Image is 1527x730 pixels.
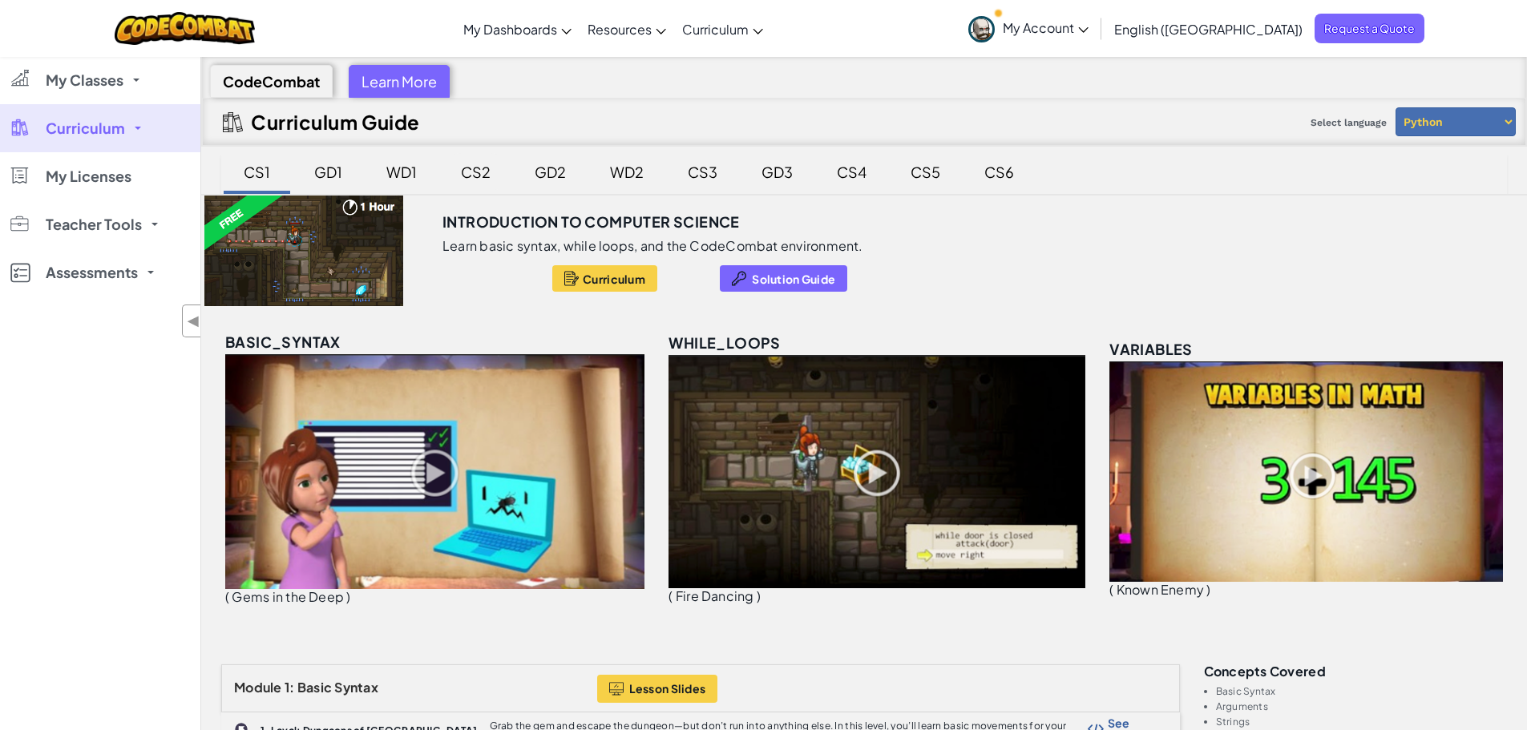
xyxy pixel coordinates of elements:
h3: Introduction to Computer Science [442,210,740,234]
a: Request a Quote [1315,14,1424,43]
a: English ([GEOGRAPHIC_DATA]) [1106,7,1311,50]
h3: Concepts covered [1204,664,1508,678]
span: ) [757,587,761,604]
button: Curriculum [552,265,657,292]
button: Lesson Slides [597,675,718,703]
span: Fire Dancing [676,587,754,604]
span: 1: [285,679,295,696]
div: GD3 [745,153,809,191]
span: ) [346,588,350,605]
span: Resources [588,21,652,38]
div: GD2 [519,153,582,191]
span: ( [669,587,673,604]
span: Known Enemy [1117,581,1205,598]
span: Select language [1304,111,1393,135]
li: Arguments [1216,701,1508,712]
li: Basic Syntax [1216,686,1508,696]
p: Learn basic syntax, while loops, and the CodeCombat environment. [442,238,863,254]
span: ) [1206,581,1210,598]
a: My Account [960,3,1097,54]
div: GD1 [298,153,358,191]
span: ( [1109,581,1113,598]
span: Module [234,679,282,696]
div: CS3 [672,153,733,191]
div: WD2 [594,153,660,191]
img: avatar [968,16,995,42]
span: variables [1109,340,1193,358]
div: CS1 [228,153,286,191]
img: basic_syntax_unlocked.png [225,354,644,589]
span: Teacher Tools [46,217,142,232]
span: My Classes [46,73,123,87]
div: CS5 [895,153,956,191]
span: Gems in the Deep [232,588,344,605]
img: CodeCombat logo [115,12,255,45]
span: Basic Syntax [297,679,378,696]
div: CodeCombat [210,65,333,98]
div: CS6 [968,153,1030,191]
div: CS4 [821,153,883,191]
span: My Licenses [46,169,131,184]
img: IconCurriculumGuide.svg [223,112,243,132]
span: basic_syntax [225,333,341,351]
span: ( [225,588,229,605]
span: My Dashboards [463,21,557,38]
button: Solution Guide [720,265,847,292]
img: while_loops_unlocked.png [669,355,1085,588]
span: Lesson Slides [629,682,706,695]
li: Strings [1216,716,1508,727]
span: Curriculum [682,21,749,38]
span: Curriculum [583,272,645,285]
span: English ([GEOGRAPHIC_DATA]) [1114,21,1303,38]
span: My Account [1003,19,1089,36]
span: Solution Guide [752,272,835,285]
div: Learn More [349,65,450,98]
span: Assessments [46,265,138,280]
span: while_loops [669,333,780,352]
a: Curriculum [674,7,771,50]
h2: Curriculum Guide [251,111,420,133]
img: variables_unlocked.png [1109,361,1503,582]
span: Curriculum [46,121,125,135]
a: My Dashboards [455,7,580,50]
a: Resources [580,7,674,50]
div: WD1 [370,153,433,191]
span: ◀ [187,309,200,333]
div: CS2 [445,153,507,191]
